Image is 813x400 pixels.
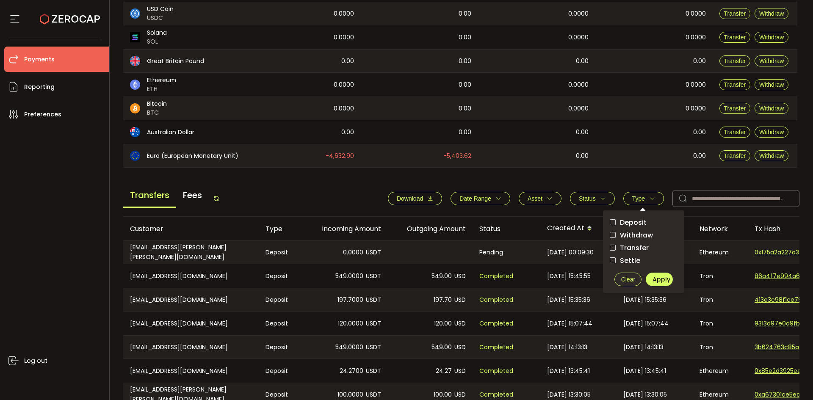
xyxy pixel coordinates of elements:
div: [EMAIL_ADDRESS][DOMAIN_NAME] [123,359,259,383]
span: 0.00 [693,127,706,137]
span: USD [454,366,466,376]
div: Tron [693,288,748,311]
span: [DATE] 13:30:05 [623,390,667,400]
span: 0.00 [459,80,471,90]
button: Withdraw [755,55,788,66]
span: USD [454,390,466,400]
span: USD [454,319,466,328]
button: Type [623,192,664,205]
span: Transfer [724,81,746,88]
button: Asset [519,192,561,205]
span: 0.00 [459,104,471,113]
span: -4,632.90 [326,151,354,161]
span: USDT [366,319,381,328]
button: Transfer [719,55,751,66]
span: Completed [479,342,513,352]
span: [DATE] 14:13:13 [547,342,587,352]
span: 0.00 [341,127,354,137]
div: Tron [693,336,748,359]
div: Deposit [259,312,303,335]
div: [EMAIL_ADDRESS][DOMAIN_NAME] [123,288,259,311]
div: [EMAIL_ADDRESS][DOMAIN_NAME] [123,312,259,335]
button: Status [570,192,615,205]
span: Completed [479,271,513,281]
span: [DATE] 13:45:41 [623,366,666,376]
span: USD Coin [147,5,174,14]
span: 0.00 [576,127,589,137]
span: USDC [147,14,174,22]
span: BTC [147,108,167,117]
span: 549.0000 [335,271,363,281]
span: Completed [479,366,513,376]
span: Transfer [724,152,746,159]
img: btc_portfolio.svg [130,103,140,113]
span: Withdraw [759,129,784,135]
span: Asset [528,195,542,202]
span: Withdraw [616,231,653,239]
span: [DATE] 15:35:36 [547,295,590,305]
div: Created At [540,221,617,236]
span: 0.00 [459,56,471,66]
span: Settle [616,257,640,265]
span: 120.00 [434,319,452,328]
button: Withdraw [755,79,788,90]
span: Payments [24,53,55,66]
button: Transfer [719,32,751,43]
span: Apply [653,275,670,284]
span: Completed [479,319,513,328]
span: Solana [147,28,167,37]
span: [DATE] 13:30:05 [547,390,591,400]
div: [EMAIL_ADDRESS][DOMAIN_NAME] [123,264,259,288]
span: USD [454,342,466,352]
div: Tron [693,264,748,288]
span: ETH [147,85,176,94]
img: eur_portfolio.svg [130,151,140,161]
span: [DATE] 15:45:55 [547,271,591,281]
span: 100.0000 [337,390,363,400]
span: 0.0000 [568,80,589,90]
span: 0.0000 [686,80,706,90]
span: USD [454,295,466,305]
iframe: Chat Widget [771,359,813,400]
span: 197.70 [434,295,452,305]
span: 0.0000 [686,33,706,42]
span: 0.00 [459,9,471,19]
span: [DATE] 15:07:44 [547,319,592,328]
div: Outgoing Amount [388,224,473,234]
span: 24.27 [436,366,452,376]
button: Date Range [451,192,510,205]
span: 549.00 [431,271,452,281]
div: Deposit [259,264,303,288]
span: Reporting [24,81,55,93]
div: Network [693,224,748,234]
span: SOL [147,37,167,46]
span: 0.0000 [334,9,354,19]
button: Withdraw [755,103,788,114]
div: [EMAIL_ADDRESS][DOMAIN_NAME] [123,336,259,359]
span: 0.0000 [568,104,589,113]
span: Withdraw [759,34,784,41]
span: 0.0000 [334,33,354,42]
span: 0.00 [459,33,471,42]
div: checkbox-group [610,217,677,266]
img: gbp_portfolio.svg [130,56,140,66]
span: Clear [621,276,635,283]
span: 0.0000 [334,104,354,113]
div: Ethereum [693,241,748,264]
div: Incoming Amount [303,224,388,234]
button: Apply [646,273,673,286]
span: 0.00 [459,127,471,137]
span: Transfer [724,10,746,17]
span: 197.7000 [337,295,363,305]
span: Transfer [724,129,746,135]
button: Withdraw [755,8,788,19]
span: Bitcoin [147,99,167,108]
span: Withdraw [759,10,784,17]
span: 100.00 [434,390,452,400]
span: Type [632,195,645,202]
img: aud_portfolio.svg [130,127,140,137]
button: Transfer [719,103,751,114]
span: 0.0000 [686,9,706,19]
span: Completed [479,390,513,400]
